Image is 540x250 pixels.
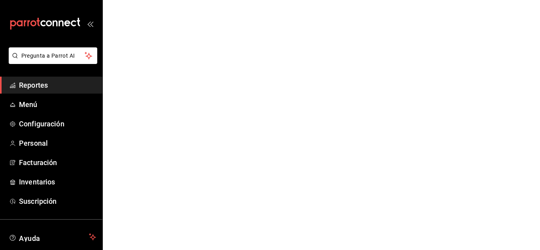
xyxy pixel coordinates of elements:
span: Menú [19,99,96,110]
span: Inventarios [19,177,96,187]
span: Personal [19,138,96,148]
span: Ayuda [19,232,86,242]
span: Reportes [19,80,96,90]
span: Facturación [19,157,96,168]
button: open_drawer_menu [87,21,93,27]
span: Pregunta a Parrot AI [21,52,85,60]
span: Suscripción [19,196,96,207]
span: Configuración [19,118,96,129]
a: Pregunta a Parrot AI [6,57,97,66]
button: Pregunta a Parrot AI [9,47,97,64]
